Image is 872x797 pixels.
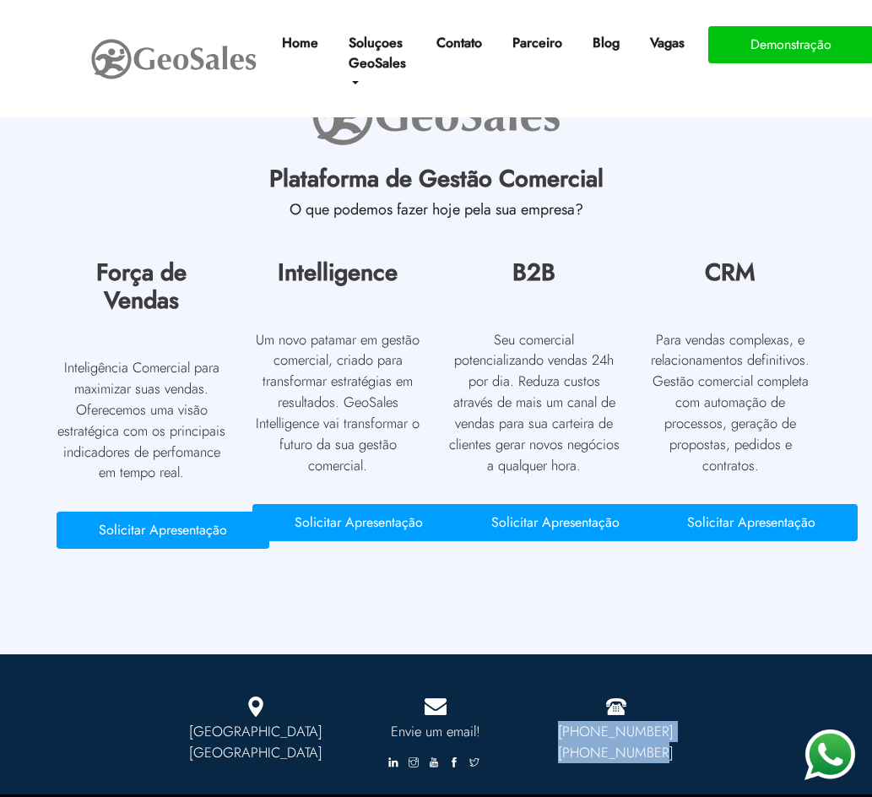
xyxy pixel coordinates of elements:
[248,697,263,717] img: Marcador
[57,357,228,483] p: Inteligência Comercial para maximizar suas vendas. Oferecemos uma visão estratégica com os princ...
[179,721,333,763] p: [GEOGRAPHIC_DATA] [GEOGRAPHIC_DATA]
[449,504,662,541] button: Solicitar Apresentação
[643,26,691,60] a: Vagas
[252,258,424,295] h2: Intelligence
[252,329,424,476] p: Um novo patamar em gestão comercial, criado para transformar estratégias em resultados. GeoSales ...
[57,258,228,323] h2: Força de Vendas
[44,201,829,228] h3: O que podemos fazer hoje pela sua empresa?
[645,258,816,295] h2: CRM
[449,329,620,476] p: Seu comercial potencializando vendas 24h por dia. Reduza custos através de mais um canal de venda...
[645,329,816,476] p: Para vendas complexas, e relacionamentos definitivos. Gestão comercial completa com automação de ...
[425,697,447,717] img: Mail
[342,26,413,100] a: Soluçoes GeoSales
[89,35,258,83] img: GeoSales
[430,26,489,60] a: Contato
[57,512,269,549] button: Solicitar Apresentação
[586,26,626,60] a: Blog
[359,721,513,742] a: Envie um email!
[558,721,674,741] a: [PHONE_NUMBER]
[558,742,674,762] a: [PHONE_NUMBER]
[605,697,627,717] img: Fone
[506,26,569,60] a: Parceiro
[449,258,620,295] h2: B2B
[804,729,855,780] img: WhatsApp
[275,26,325,60] a: Home
[252,504,465,541] button: Solicitar Apresentação
[645,504,858,541] button: Solicitar Apresentação
[44,165,829,202] h2: Plataforma de Gestão Comercial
